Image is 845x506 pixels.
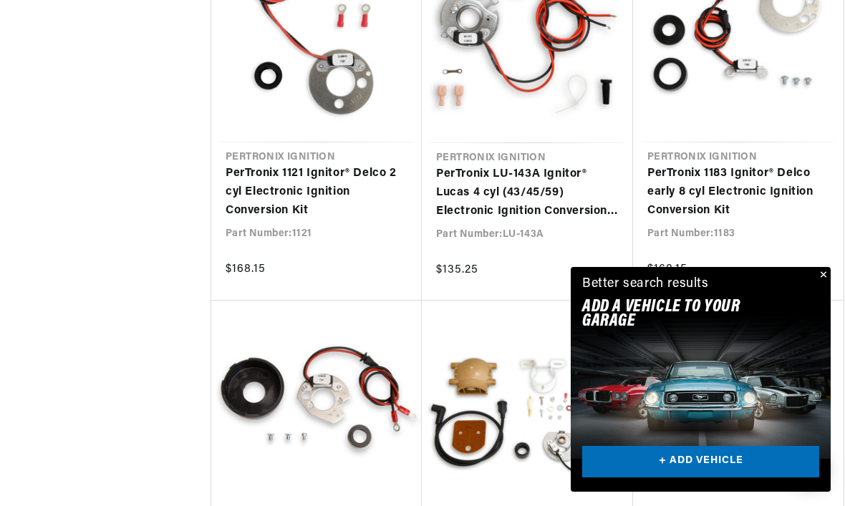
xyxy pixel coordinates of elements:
[226,165,407,220] a: PerTronix 1121 Ignitor® Delco 2 cyl Electronic Ignition Conversion Kit
[436,165,619,220] a: PerTronix LU-143A Ignitor® Lucas 4 cyl (43/45/59) Electronic Ignition Conversion Kit
[813,267,831,284] button: Close
[582,274,709,295] div: Better search results
[647,165,829,220] a: PerTronix 1183 Ignitor® Delco early 8 cyl Electronic Ignition Conversion Kit
[582,300,783,329] h2: Add A VEHICLE to your garage
[582,446,819,478] a: + ADD VEHICLE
